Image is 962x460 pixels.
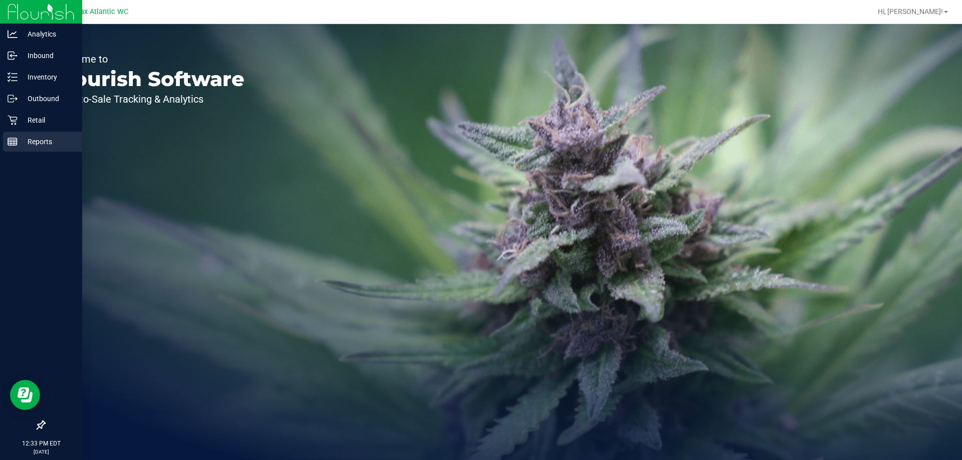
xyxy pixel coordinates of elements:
[5,448,78,455] p: [DATE]
[76,8,128,16] span: Jax Atlantic WC
[8,115,18,125] inline-svg: Retail
[18,93,78,105] p: Outbound
[8,29,18,39] inline-svg: Analytics
[18,71,78,83] p: Inventory
[8,94,18,104] inline-svg: Outbound
[54,69,245,89] p: Flourish Software
[8,51,18,61] inline-svg: Inbound
[5,439,78,448] p: 12:33 PM EDT
[18,114,78,126] p: Retail
[10,380,40,410] iframe: Resource center
[18,28,78,40] p: Analytics
[8,137,18,147] inline-svg: Reports
[878,8,943,16] span: Hi, [PERSON_NAME]!
[54,54,245,64] p: Welcome to
[54,94,245,104] p: Seed-to-Sale Tracking & Analytics
[18,50,78,62] p: Inbound
[8,72,18,82] inline-svg: Inventory
[18,136,78,148] p: Reports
